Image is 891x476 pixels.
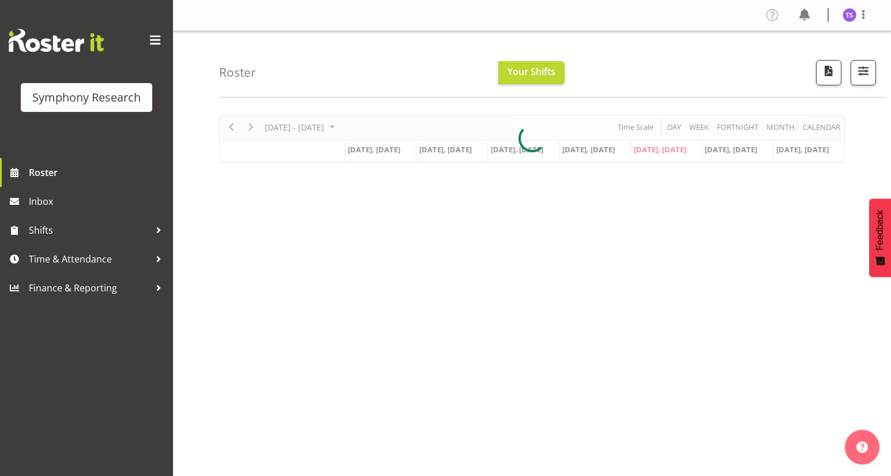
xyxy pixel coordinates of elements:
button: Download a PDF of the roster according to the set date range. [816,60,841,85]
span: Inbox [29,193,167,210]
span: Finance & Reporting [29,279,150,297]
div: Symphony Research [32,89,141,106]
span: Your Shifts [507,65,555,78]
span: Roster [29,164,167,181]
button: Feedback - Show survey [869,198,891,277]
h4: Roster [219,66,256,79]
img: Rosterit website logo [9,29,104,52]
button: Your Shifts [498,61,565,84]
span: Shifts [29,222,150,239]
img: titi-strickland1975.jpg [843,8,856,22]
button: Filter Shifts [851,60,876,85]
img: help-xxl-2.png [856,441,868,453]
span: Time & Attendance [29,250,150,268]
span: Feedback [875,210,885,250]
